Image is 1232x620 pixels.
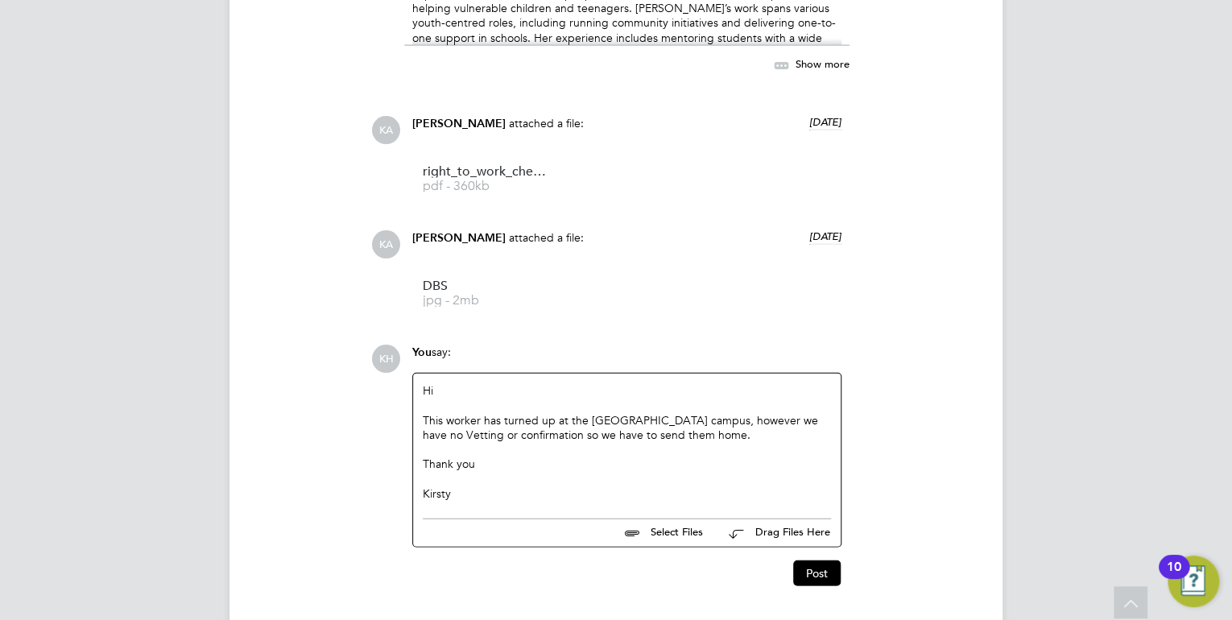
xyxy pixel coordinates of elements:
[372,345,400,373] span: KH
[793,560,841,586] button: Post
[372,116,400,144] span: KA
[716,517,831,551] button: Drag Files Here
[509,116,584,130] span: attached a file:
[423,486,831,501] div: Kirsty
[412,345,432,359] span: You
[423,280,552,307] a: DBS jpg - 2mb
[423,180,552,192] span: pdf - 360kb
[423,295,552,307] span: jpg - 2mb
[809,229,841,243] span: [DATE]
[412,117,506,130] span: [PERSON_NAME]
[412,345,841,373] div: say:
[1168,556,1219,607] button: Open Resource Center, 10 new notifications
[423,383,831,501] div: Hi
[372,230,400,258] span: KA
[412,231,506,245] span: [PERSON_NAME]
[423,413,831,442] div: This worker has turned up at the [GEOGRAPHIC_DATA] campus, however we have no Vetting or confirma...
[423,457,831,471] div: Thank you
[1167,567,1181,588] div: 10
[809,115,841,129] span: [DATE]
[796,58,850,72] span: Show more
[423,166,552,192] a: right_to_work_check%20(59) pdf - 360kb
[423,280,552,292] span: DBS
[423,166,552,178] span: right_to_work_check%20(59)
[509,230,584,245] span: attached a file:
